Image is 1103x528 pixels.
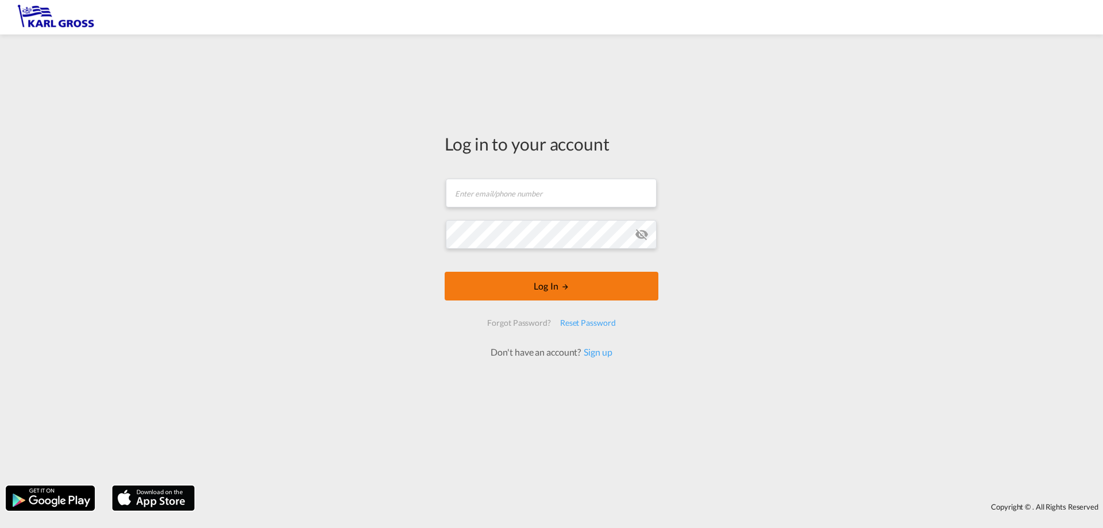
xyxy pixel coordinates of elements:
[17,5,95,30] img: 3269c73066d711f095e541db4db89301.png
[556,313,620,333] div: Reset Password
[445,132,658,156] div: Log in to your account
[446,179,657,207] input: Enter email/phone number
[635,228,649,241] md-icon: icon-eye-off
[111,484,196,512] img: apple.png
[478,346,624,359] div: Don't have an account?
[445,272,658,300] button: LOGIN
[581,346,612,357] a: Sign up
[483,313,555,333] div: Forgot Password?
[200,497,1103,517] div: Copyright © . All Rights Reserved
[5,484,96,512] img: google.png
